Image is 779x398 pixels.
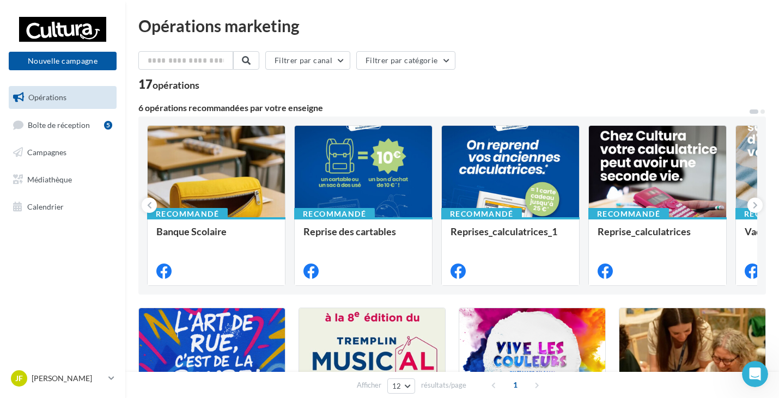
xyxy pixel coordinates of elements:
[27,148,66,157] span: Campagnes
[392,382,401,390] span: 12
[138,17,766,34] div: Opérations marketing
[138,78,199,90] div: 17
[7,113,119,137] a: Boîte de réception5
[7,141,119,164] a: Campagnes
[294,208,375,220] div: Recommandé
[588,208,669,220] div: Recommandé
[265,51,350,70] button: Filtrer par canal
[7,195,119,218] a: Calendrier
[28,93,66,102] span: Opérations
[9,52,117,70] button: Nouvelle campagne
[28,120,90,129] span: Boîte de réception
[598,226,717,248] div: Reprise_calculatrices
[451,226,570,248] div: Reprises_calculatrices_1
[15,373,23,384] span: JF
[27,175,72,184] span: Médiathèque
[153,80,199,90] div: opérations
[441,208,522,220] div: Recommandé
[356,51,455,70] button: Filtrer par catégorie
[32,373,104,384] p: [PERSON_NAME]
[387,378,415,394] button: 12
[303,226,423,248] div: Reprise des cartables
[7,86,119,109] a: Opérations
[156,226,276,248] div: Banque Scolaire
[104,121,112,130] div: 5
[138,103,748,112] div: 6 opérations recommandées par votre enseigne
[742,361,768,387] iframe: Intercom live chat
[7,168,119,191] a: Médiathèque
[421,380,466,390] span: résultats/page
[357,380,381,390] span: Afficher
[9,368,117,389] a: JF [PERSON_NAME]
[147,208,228,220] div: Recommandé
[507,376,524,394] span: 1
[27,201,64,211] span: Calendrier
